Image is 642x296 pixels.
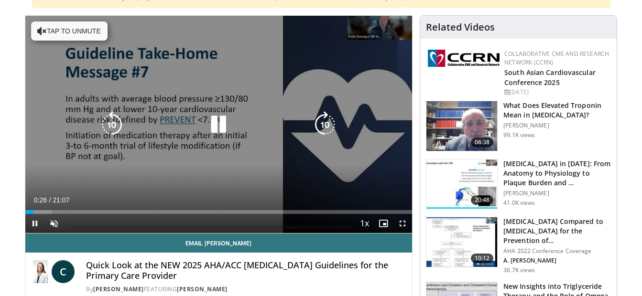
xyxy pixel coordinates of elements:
[503,159,611,188] h3: [MEDICAL_DATA] in [DATE]: From Anatomy to Physiology to Plaque Burden and …
[374,214,393,233] button: Enable picture-in-picture mode
[34,196,47,204] span: 0:26
[471,195,494,205] span: 20:48
[503,247,611,255] p: AHA 2022 Conference Coverage
[428,50,500,67] img: a04ee3ba-8487-4636-b0fb-5e8d268f3737.png.150x105_q85_autocrop_double_scale_upscale_version-0.2.png
[426,101,497,151] img: 98daf78a-1d22-4ebe-927e-10afe95ffd94.150x105_q85_crop-smart_upscale.jpg
[25,214,44,233] button: Pause
[86,285,404,294] div: By FEATURING
[503,266,535,274] p: 36.7K views
[393,214,412,233] button: Fullscreen
[426,217,497,267] img: 7c0f9b53-1609-4588-8498-7cac8464d722.150x105_q85_crop-smart_upscale.jpg
[426,159,497,209] img: 823da73b-7a00-425d-bb7f-45c8b03b10c3.150x105_q85_crop-smart_upscale.jpg
[52,260,75,283] a: C
[426,21,495,33] h4: Related Videos
[426,217,611,274] a: 10:12 [MEDICAL_DATA] Compared to [MEDICAL_DATA] for the Prevention of… AHA 2022 Conference Covera...
[471,137,494,147] span: 06:38
[33,260,48,283] img: Dr. Catherine P. Benziger
[53,196,69,204] span: 21:07
[86,260,404,281] h4: Quick Look at the NEW 2025 AHA/ACC [MEDICAL_DATA] Guidelines for the Primary Care Provider
[503,199,535,207] p: 41.0K views
[25,16,413,233] video-js: Video Player
[503,122,611,129] p: [PERSON_NAME]
[503,101,611,120] h3: What Does Elevated Troponin Mean in [MEDICAL_DATA]?
[504,50,609,66] a: Collaborative CME and Research Network (CCRN)
[471,254,494,263] span: 10:12
[177,285,228,293] a: [PERSON_NAME]
[93,285,144,293] a: [PERSON_NAME]
[426,159,611,210] a: 20:48 [MEDICAL_DATA] in [DATE]: From Anatomy to Physiology to Plaque Burden and … [PERSON_NAME] 4...
[503,190,611,197] p: [PERSON_NAME]
[44,214,64,233] button: Unmute
[503,257,611,264] p: A. [PERSON_NAME]
[504,88,609,96] div: [DATE]
[31,21,108,41] button: Tap to unmute
[503,131,535,139] p: 99.1K views
[504,68,596,87] a: South Asian Cardiovascular Conference 2025
[503,217,611,245] h3: [MEDICAL_DATA] Compared to [MEDICAL_DATA] for the Prevention of…
[355,214,374,233] button: Playback Rate
[25,233,413,253] a: Email [PERSON_NAME]
[49,196,51,204] span: /
[25,210,413,214] div: Progress Bar
[426,101,611,151] a: 06:38 What Does Elevated Troponin Mean in [MEDICAL_DATA]? [PERSON_NAME] 99.1K views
